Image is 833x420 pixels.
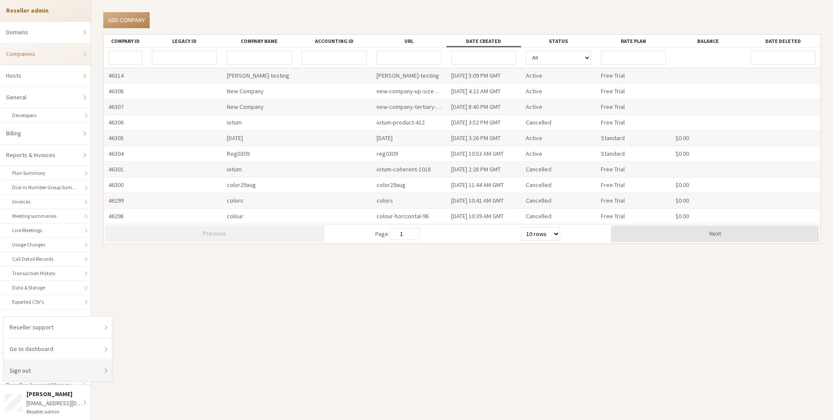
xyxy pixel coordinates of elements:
div: [DATE] 11:44 AM GMT [446,177,521,193]
button: Previous [105,226,325,242]
div: Cancelled [521,209,596,224]
div: Free Trial [596,162,671,177]
div: 46298 [104,209,147,224]
button: Next [611,226,819,242]
div: [PERSON_NAME]-testing [371,68,446,83]
a: Go to dashboard [3,338,112,360]
div: Company ID [108,38,142,44]
div: Cancelled [521,193,596,208]
div: colors [222,193,296,208]
input: Open menu [451,51,516,65]
div: iotum-product-412 [371,115,446,130]
div: iotum [222,162,296,177]
div: Free Trial [596,209,671,224]
div: 46305 [104,131,147,146]
input: Legacy ID [152,51,217,65]
div: 46300 [104,177,147,193]
span: Page [375,228,420,240]
div: $0.00 [676,134,741,143]
div: Standard [596,146,671,161]
div: reg0309 [371,146,446,161]
div: $0.00 [676,180,741,190]
strong: Reseller admin [6,7,49,14]
div: [DATE] 10:53 AM GMT [446,146,521,161]
input: Company name [227,51,292,65]
div: Cancelled [521,177,596,193]
input: Accounting ID [302,51,367,65]
div: New Company [222,99,296,115]
div: Free Trial [596,84,671,99]
div: Active [521,68,596,83]
div: [DATE] 10:41 AM GMT [446,193,521,208]
div: color29aug [371,177,446,193]
div: Status [526,38,591,44]
div: [EMAIL_ADDRESS][DOMAIN_NAME] [26,399,86,408]
select: row size select [521,227,560,241]
div: Active [521,84,596,99]
div: $0.00 [676,212,741,221]
div: 46314 [104,68,147,83]
div: [DATE] [371,131,446,146]
div: Balance [676,38,741,44]
div: 46306 [104,115,147,130]
div: Active [521,131,596,146]
div: iotum [222,115,296,130]
div: [DATE] [222,131,296,146]
div: [DATE] 3:52 PM GMT [446,115,521,130]
div: [DATE] 10:39 AM GMT [446,209,521,224]
div: 46299 [104,193,147,208]
div: colors [371,193,446,208]
input: Open menu [751,51,816,65]
div: Free Trial [596,115,671,130]
div: [DATE] 2:28 PM GMT [446,162,521,177]
div: colour [222,209,296,224]
div: Free Trial [596,193,671,208]
div: [PERSON_NAME] [26,390,86,399]
div: Reg0309 [222,146,296,161]
div: Active [521,146,596,161]
div: Cancelled [521,115,596,130]
div: [PERSON_NAME]-testing [222,68,296,83]
a: Add company [103,12,150,28]
div: Standard [596,131,671,146]
div: URL [377,38,442,44]
div: [DATE] 5:09 PM GMT [446,68,521,83]
div: Accounting ID [302,38,367,44]
input: page number input [390,228,420,240]
div: Cancelled [521,162,596,177]
div: Date created [451,38,516,44]
select: Status [526,51,591,65]
input: URL [377,51,442,65]
div: new-company-up-sized-34959 [371,84,446,99]
div: 46307 [104,99,147,115]
input: Company ID [108,51,142,65]
div: $0.00 [676,149,741,158]
div: Active [521,99,596,115]
div: Date deleted [751,38,816,44]
div: iotum-coherent-1018 [371,162,446,177]
a: Reseller support [3,317,112,338]
div: Free Trial [596,177,671,193]
div: Rate plan [601,38,666,44]
div: new-company-tertiary-83911 [371,99,446,115]
div: New Company [222,84,296,99]
div: [DATE] 4:22 AM GMT [446,84,521,99]
div: [DATE] 8:40 PM GMT [446,99,521,115]
div: Legacy ID [152,38,217,44]
input: Rate plan [601,51,666,65]
div: Company name [227,38,292,44]
div: $0.00 [676,196,741,205]
div: [DATE] 3:26 PM GMT [446,131,521,146]
div: color29aug [222,177,296,193]
div: Free Trial [596,99,671,115]
li: Sign out [3,360,112,381]
div: Reseller admin [26,408,86,416]
div: 46301 [104,162,147,177]
div: 46304 [104,146,147,161]
div: colour-horizontal-96 [371,209,446,224]
div: Free Trial [596,68,671,83]
div: 46308 [104,84,147,99]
